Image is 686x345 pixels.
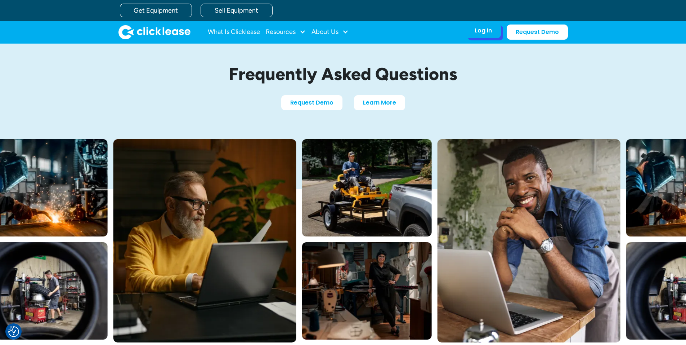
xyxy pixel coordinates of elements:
[281,95,342,110] a: Request Demo
[113,139,296,342] img: Bearded man in yellow sweter typing on his laptop while sitting at his desk
[507,25,568,40] a: Request Demo
[8,326,19,337] button: Consent Preferences
[302,242,432,340] img: a woman standing next to a sewing machine
[201,4,273,17] a: Sell Equipment
[208,25,260,39] a: What Is Clicklease
[475,27,492,34] div: Log In
[438,139,620,342] img: A smiling man in a blue shirt and apron leaning over a table with a laptop
[120,4,192,17] a: Get Equipment
[311,25,349,39] div: About Us
[266,25,306,39] div: Resources
[354,95,405,110] a: Learn More
[174,65,512,84] h1: Frequently Asked Questions
[302,139,432,236] img: Man with hat and blue shirt driving a yellow lawn mower onto a trailer
[8,326,19,337] img: Revisit consent button
[118,25,190,39] img: Clicklease logo
[118,25,190,39] a: home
